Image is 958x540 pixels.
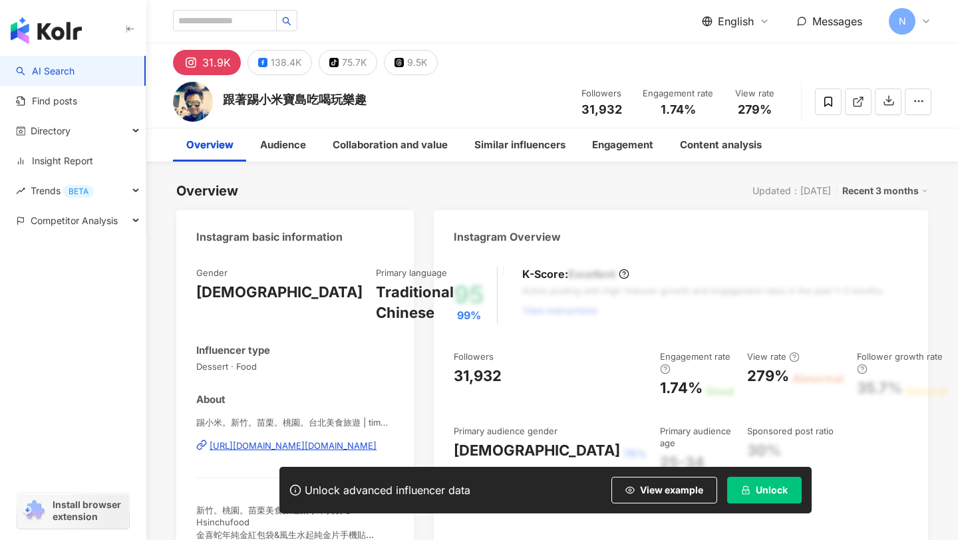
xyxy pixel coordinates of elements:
[176,182,238,200] div: Overview
[640,485,703,495] span: View example
[474,137,565,153] div: Similar influencers
[173,82,213,122] img: KOL Avatar
[738,103,772,116] span: 279%
[899,14,906,29] span: N
[17,493,129,529] a: chrome extensionInstall browser extension
[747,425,834,437] div: Sponsored post ratio
[376,267,447,279] div: Primary language
[223,91,367,108] div: 跟著踢小米寶島吃喝玩樂趣
[63,185,94,198] div: BETA
[53,499,125,523] span: Install browser extension
[661,103,696,116] span: 1.74%
[271,53,301,72] div: 138.4K
[752,186,831,196] div: Updated：[DATE]
[196,440,394,452] a: [URL][DOMAIN_NAME][DOMAIN_NAME]
[196,267,228,279] div: Gender
[454,229,561,244] div: Instagram Overview
[173,50,241,75] button: 31.9K
[522,267,629,281] div: K-Score :
[680,137,762,153] div: Content analysis
[31,205,118,235] span: Competitor Analysis
[756,485,788,495] span: Unlock
[186,137,234,153] div: Overview
[16,186,25,196] span: rise
[581,102,622,116] span: 31,932
[196,416,394,428] span: 踢小米。新竹。苗栗。桃園。台北美食旅遊 | timmy.foodie
[16,65,75,78] a: searchAI Search
[247,50,312,75] button: 138.4K
[454,440,620,461] div: [DEMOGRAPHIC_DATA]
[407,53,427,72] div: 9.5K
[196,343,270,357] div: Influencer type
[384,50,438,75] button: 9.5K
[342,53,367,72] div: 75.7K
[16,154,93,168] a: Insight Report
[812,15,862,28] span: Messages
[202,53,231,72] div: 31.9K
[31,176,94,205] span: Trends
[21,500,47,521] img: chrome extension
[718,14,754,29] span: English
[196,229,343,244] div: Instagram basic information
[196,392,226,406] div: About
[333,137,448,153] div: Collaboration and value
[660,378,703,398] div: 1.74%
[457,308,481,323] span: 99%
[196,360,394,372] span: Dessert · Food
[727,477,802,503] button: Unlock
[11,17,82,44] img: logo
[729,87,780,100] div: View rate
[260,137,306,153] div: Audience
[592,137,653,153] div: Engagement
[660,350,734,375] div: Engagement rate
[305,483,470,497] div: Unlock advanced influencer data
[857,350,947,375] div: Follower growth rate
[454,350,494,362] div: Followers
[576,87,627,100] div: Followers
[747,366,789,386] div: 279%
[319,50,377,75] button: 75.7K
[660,425,734,449] div: Primary audience age
[16,94,77,108] a: Find posts
[31,116,71,146] span: Directory
[210,440,377,452] div: [URL][DOMAIN_NAME][DOMAIN_NAME]
[282,17,291,26] span: search
[747,350,800,362] div: View rate
[454,425,558,437] div: Primary audience gender
[842,182,928,200] div: Recent 3 months
[196,282,363,303] div: [DEMOGRAPHIC_DATA]
[454,366,502,386] div: 31,932
[611,477,717,503] button: View example
[741,485,750,495] span: lock
[376,282,454,323] div: Traditional Chinese
[643,87,713,100] div: Engagement rate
